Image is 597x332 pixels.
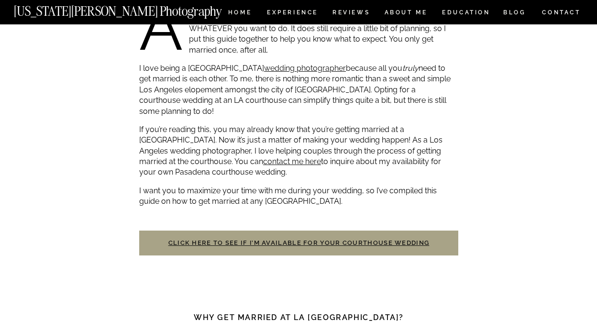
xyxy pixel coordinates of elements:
[263,157,321,166] a: contact me here
[139,2,458,55] p: A [GEOGRAPHIC_DATA] ceremony can be just as (if not more) special than a “normal” wedding. The tw...
[441,10,491,18] a: EDUCATION
[402,64,419,73] em: truly
[542,7,581,18] a: CONTACT
[226,10,254,18] a: HOME
[332,10,368,18] a: REVIEWS
[503,10,526,18] a: BLOG
[139,63,458,117] p: I love being a [GEOGRAPHIC_DATA] because all you need to get married is each other. To me, there ...
[267,10,317,18] a: Experience
[264,64,346,73] a: wedding photographer
[139,186,458,207] p: I want you to maximize your time with me during your wedding, so I’ve compiled this guide on how ...
[194,313,404,322] strong: Why get married at LA [GEOGRAPHIC_DATA]?
[139,124,458,178] p: If you’re reading this, you may already know that you’re getting married at a [GEOGRAPHIC_DATA]. ...
[14,5,254,13] a: [US_STATE][PERSON_NAME] Photography
[384,10,428,18] a: ABOUT ME
[168,239,430,246] a: Click here to see if I’m available for your courthouse wedding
